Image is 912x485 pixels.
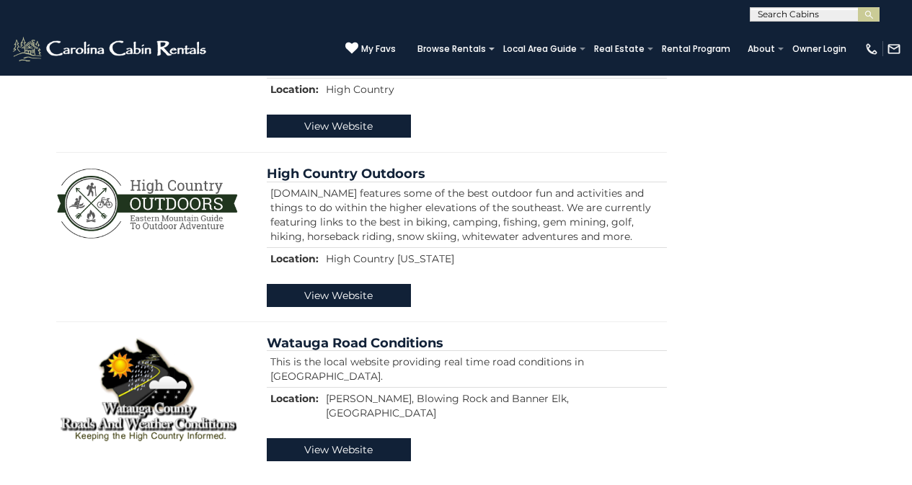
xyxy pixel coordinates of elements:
[322,388,667,424] td: [PERSON_NAME], Blowing Rock and Banner Elk, [GEOGRAPHIC_DATA]
[267,335,443,351] a: Watauga Road Conditions
[345,42,396,56] a: My Favs
[322,247,667,270] td: High Country [US_STATE]
[270,252,319,265] strong: Location:
[267,166,425,182] a: High Country Outdoors
[361,43,396,55] span: My Favs
[56,337,245,442] img: Watauga Road Conditions
[655,39,738,59] a: Rental Program
[267,182,667,247] td: [DOMAIN_NAME] features some of the best outdoor fun and activities and things to do within the hi...
[740,39,782,59] a: About
[267,284,411,307] a: View Website
[56,167,245,239] img: High Country Outdoors
[410,39,493,59] a: Browse Rentals
[887,42,901,56] img: mail-regular-white.png
[864,42,879,56] img: phone-regular-white.png
[270,392,319,405] strong: Location:
[267,351,667,388] td: This is the local website providing real time road conditions in [GEOGRAPHIC_DATA].
[270,83,319,96] strong: Location:
[11,35,211,63] img: White-1-2.png
[267,438,411,461] a: View Website
[267,115,411,138] a: View Website
[322,78,667,100] td: High Country
[587,39,652,59] a: Real Estate
[496,39,584,59] a: Local Area Guide
[785,39,854,59] a: Owner Login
